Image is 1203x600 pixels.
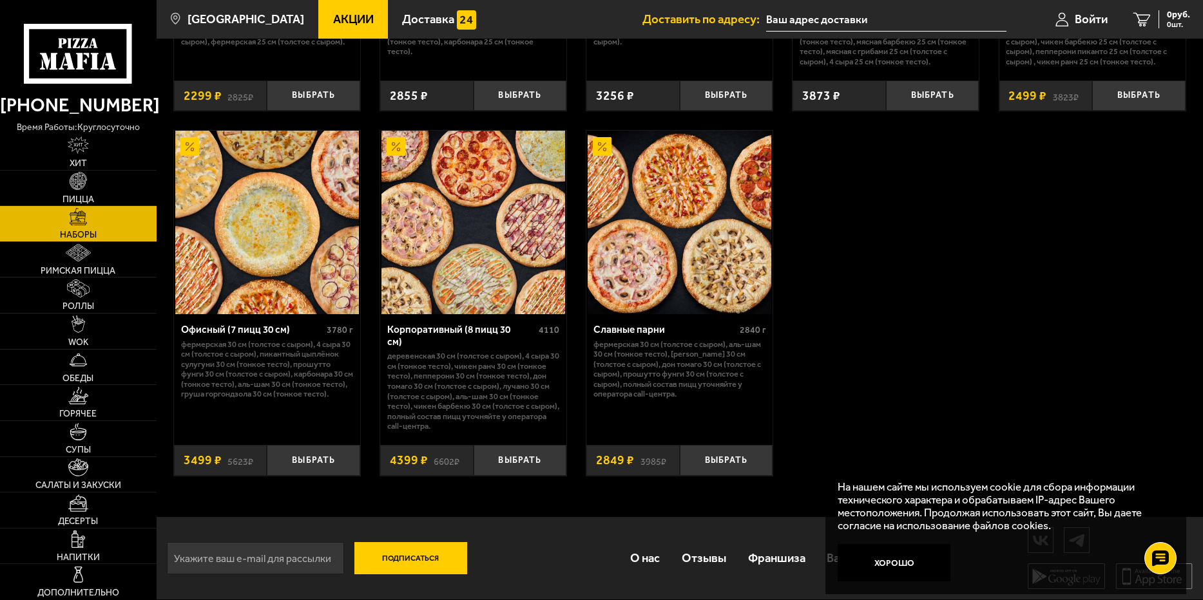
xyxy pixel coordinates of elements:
span: 0 шт. [1167,21,1190,28]
span: 0 руб. [1167,10,1190,19]
s: 3823 ₽ [1053,89,1079,102]
p: Фермерская 30 см (толстое с сыром), Аль-Шам 30 см (тонкое тесто), [PERSON_NAME] 30 см (толстое с ... [593,339,766,399]
span: 2299 ₽ [184,89,222,102]
div: Офисный (7 пицц 30 см) [181,324,324,336]
span: Салаты и закуски [35,481,121,490]
span: Хит [70,159,87,168]
img: Славные парни [588,131,771,314]
a: Отзывы [671,538,737,579]
span: 3256 ₽ [596,89,634,102]
span: Войти [1075,14,1108,26]
span: Римская пицца [41,267,115,276]
s: 6602 ₽ [434,454,459,466]
span: WOK [68,338,88,347]
button: Подписаться [354,542,467,574]
img: Офисный (7 пицц 30 см) [175,131,359,314]
a: АкционныйСлавные парни [586,131,773,314]
img: 15daf4d41897b9f0e9f617042186c801.svg [457,10,476,29]
span: 3873 ₽ [802,89,840,102]
span: Обеды [63,374,93,383]
p: Фермерская 30 см (толстое с сыром), 4 сыра 30 см (толстое с сыром), Пикантный цыплёнок сулугуни 3... [181,339,354,399]
span: Десерты [58,517,98,526]
button: Выбрать [1092,80,1186,111]
a: АкционныйКорпоративный (8 пицц 30 см) [380,131,566,314]
div: Славные парни [593,324,736,336]
span: Супы [66,445,91,455]
img: Акционный [180,137,199,156]
button: Выбрать [267,80,360,111]
span: 4399 ₽ [390,454,428,466]
span: Роллы [63,302,94,311]
button: Выбрать [886,80,979,111]
input: Ваш адрес доставки [766,8,1006,32]
span: 2855 ₽ [390,89,428,102]
span: Акции [333,14,374,26]
span: 3780 г [327,324,353,335]
a: Франшиза [737,538,816,579]
s: 5623 ₽ [227,454,253,466]
span: Доставить по адресу: [642,14,766,26]
s: 2825 ₽ [227,89,253,102]
img: Акционный [593,137,611,156]
div: Корпоративный (8 пицц 30 см) [387,324,536,348]
button: Выбрать [680,80,773,111]
span: Пицца [63,195,94,204]
span: Доставка [402,14,454,26]
span: [GEOGRAPHIC_DATA] [188,14,304,26]
span: 3499 ₽ [184,454,222,466]
span: Наборы [60,230,97,239]
button: Выбрать [474,80,567,111]
span: 4110 [539,324,559,335]
span: Горячее [59,409,97,418]
p: Деревенская 30 см (толстое с сыром), 4 сыра 30 см (тонкое тесто), Чикен Ранч 30 см (тонкое тесто)... [387,351,560,431]
span: 2849 ₽ [596,454,634,466]
img: Акционный [387,137,405,156]
a: Вакансии [816,538,888,579]
button: Хорошо [838,544,950,581]
img: Корпоративный (8 пицц 30 см) [381,131,565,314]
p: На нашем сайте мы используем cookie для сбора информации технического характера и обрабатываем IP... [838,480,1166,532]
a: АкционныйОфисный (7 пицц 30 см) [174,131,360,314]
span: 2840 г [740,324,766,335]
button: Выбрать [474,445,567,476]
span: Напитки [57,553,100,562]
button: Выбрать [680,445,773,476]
span: 2499 ₽ [1008,89,1046,102]
input: Укажите ваш e-mail для рассылки [167,542,344,574]
span: Дополнительно [37,588,119,597]
button: Выбрать [267,445,360,476]
a: О нас [620,538,671,579]
s: 3985 ₽ [640,454,666,466]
